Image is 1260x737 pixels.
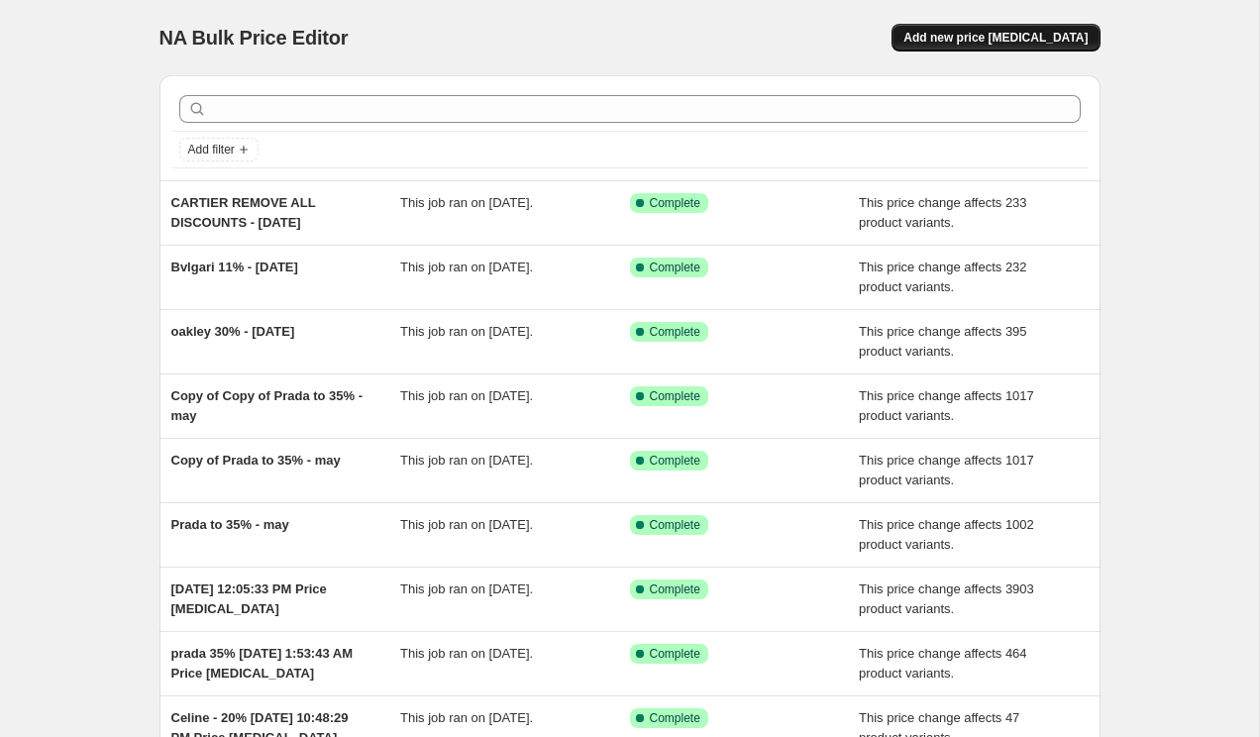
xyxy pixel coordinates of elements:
[188,142,235,158] span: Add filter
[903,30,1088,46] span: Add new price [MEDICAL_DATA]
[859,581,1034,616] span: This price change affects 3903 product variants.
[859,324,1027,359] span: This price change affects 395 product variants.
[650,453,700,469] span: Complete
[859,646,1027,681] span: This price change affects 464 product variants.
[171,260,298,274] span: Bvlgari 11% - [DATE]
[171,517,289,532] span: Prada to 35% - may
[400,646,533,661] span: This job ran on [DATE].
[859,517,1034,552] span: This price change affects 1002 product variants.
[400,517,533,532] span: This job ran on [DATE].
[859,195,1027,230] span: This price change affects 233 product variants.
[400,710,533,725] span: This job ran on [DATE].
[400,324,533,339] span: This job ran on [DATE].
[859,388,1034,423] span: This price change affects 1017 product variants.
[400,453,533,468] span: This job ran on [DATE].
[400,581,533,596] span: This job ran on [DATE].
[859,453,1034,487] span: This price change affects 1017 product variants.
[650,388,700,404] span: Complete
[400,260,533,274] span: This job ran on [DATE].
[650,517,700,533] span: Complete
[400,195,533,210] span: This job ran on [DATE].
[171,646,354,681] span: prada 35% [DATE] 1:53:43 AM Price [MEDICAL_DATA]
[650,581,700,597] span: Complete
[171,195,316,230] span: CARTIER REMOVE ALL DISCOUNTS - [DATE]
[171,581,327,616] span: [DATE] 12:05:33 PM Price [MEDICAL_DATA]
[650,324,700,340] span: Complete
[650,646,700,662] span: Complete
[400,388,533,403] span: This job ran on [DATE].
[650,195,700,211] span: Complete
[171,453,341,468] span: Copy of Prada to 35% - may
[892,24,1100,52] button: Add new price [MEDICAL_DATA]
[650,260,700,275] span: Complete
[171,324,295,339] span: oakley 30% - [DATE]
[859,260,1027,294] span: This price change affects 232 product variants.
[179,138,259,161] button: Add filter
[650,710,700,726] span: Complete
[159,27,349,49] span: NA Bulk Price Editor
[171,388,364,423] span: Copy of Copy of Prada to 35% - may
